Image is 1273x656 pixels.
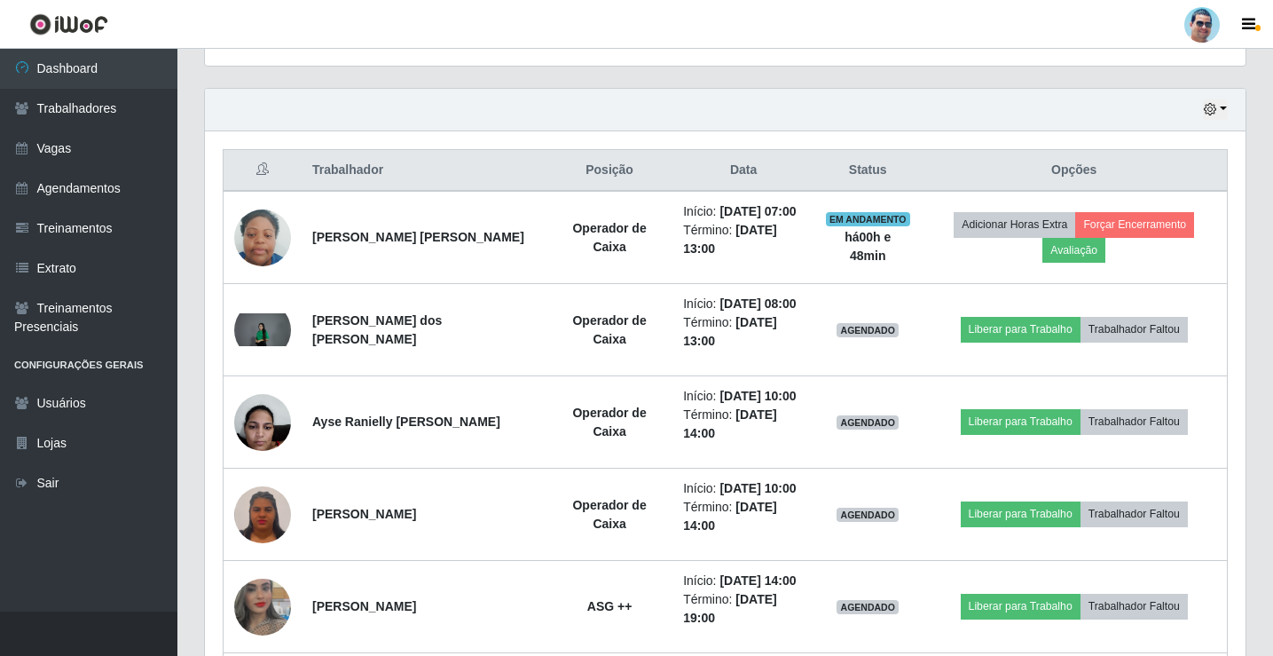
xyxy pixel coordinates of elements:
button: Trabalhador Faltou [1080,502,1188,526]
img: 1709225632480.jpeg [234,200,291,275]
button: Forçar Encerramento [1075,212,1194,237]
strong: Operador de Caixa [572,498,646,531]
time: [DATE] 08:00 [719,296,796,311]
button: Liberar para Trabalho [961,409,1080,434]
strong: [PERSON_NAME] [PERSON_NAME] [312,230,524,244]
img: 1712274228951.jpeg [234,384,291,460]
strong: Ayse Ranielly [PERSON_NAME] [312,415,500,429]
button: Trabalhador Faltou [1080,409,1188,434]
strong: há 00 h e 48 min [845,230,891,263]
strong: Operador de Caixa [572,313,646,346]
span: EM ANDAMENTO [826,212,910,226]
li: Término: [683,590,804,628]
li: Término: [683,406,804,443]
li: Término: [683,221,804,258]
strong: [PERSON_NAME] dos [PERSON_NAME] [312,313,442,346]
th: Data [672,150,814,192]
strong: [PERSON_NAME] [312,507,416,521]
button: Trabalhador Faltou [1080,317,1188,342]
button: Avaliação [1042,238,1105,263]
button: Liberar para Trabalho [961,594,1080,619]
span: AGENDADO [837,323,899,337]
button: Liberar para Trabalho [961,502,1080,526]
li: Início: [683,572,804,590]
th: Status [814,150,921,192]
li: Início: [683,387,804,406]
span: AGENDADO [837,508,899,522]
li: Início: [683,202,804,221]
li: Início: [683,295,804,313]
span: AGENDADO [837,600,899,614]
button: Trabalhador Faltou [1080,594,1188,619]
button: Adicionar Horas Extra [954,212,1075,237]
img: 1752886707341.jpeg [234,484,291,545]
strong: Operador de Caixa [572,221,646,254]
li: Término: [683,313,804,351]
img: CoreUI Logo [29,13,108,36]
strong: [PERSON_NAME] [312,599,416,613]
img: 1758553448636.jpeg [234,313,291,347]
time: [DATE] 10:00 [719,389,796,403]
strong: Operador de Caixa [572,406,646,439]
li: Término: [683,498,804,535]
button: Liberar para Trabalho [961,317,1080,342]
time: [DATE] 07:00 [719,204,796,218]
span: AGENDADO [837,415,899,430]
strong: ASG ++ [587,599,633,613]
th: Opções [921,150,1227,192]
th: Posição [546,150,672,192]
time: [DATE] 10:00 [719,481,796,495]
th: Trabalhador [302,150,546,192]
time: [DATE] 14:00 [719,573,796,588]
li: Início: [683,479,804,498]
